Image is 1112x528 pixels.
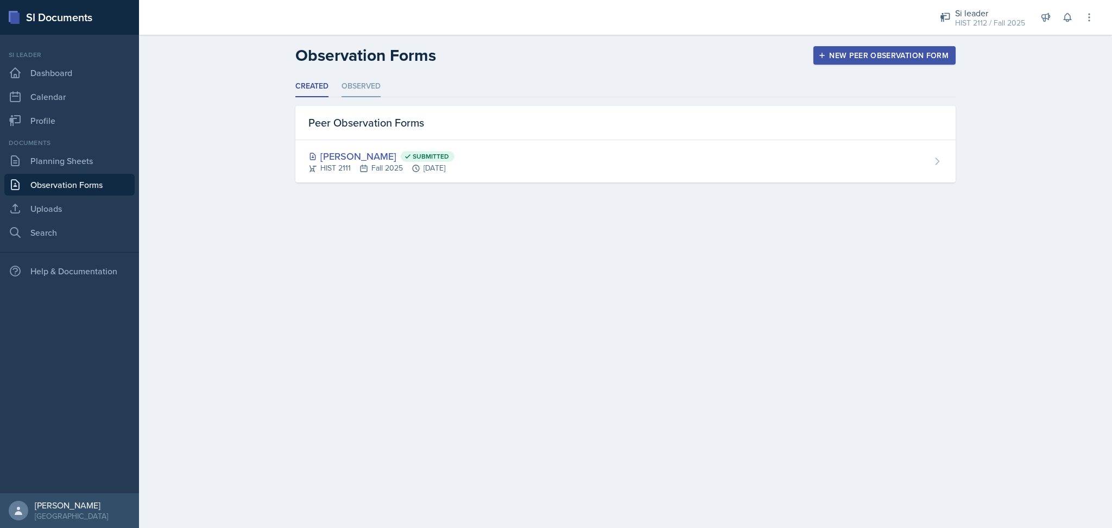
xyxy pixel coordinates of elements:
a: Uploads [4,198,135,219]
div: [GEOGRAPHIC_DATA] [35,511,108,521]
div: Documents [4,138,135,148]
div: HIST 2111 Fall 2025 [DATE] [308,162,454,174]
button: New Peer Observation Form [813,46,956,65]
a: Search [4,222,135,243]
h2: Observation Forms [295,46,436,65]
div: HIST 2112 / Fall 2025 [955,17,1025,29]
a: Observation Forms [4,174,135,196]
a: [PERSON_NAME] Submitted HIST 2111Fall 2025[DATE] [295,140,956,183]
a: Dashboard [4,62,135,84]
a: Planning Sheets [4,150,135,172]
div: [PERSON_NAME] [35,500,108,511]
div: Si leader [955,7,1025,20]
span: Submitted [413,152,449,161]
li: Observed [342,76,381,97]
li: Created [295,76,328,97]
div: Si leader [4,50,135,60]
a: Calendar [4,86,135,108]
div: [PERSON_NAME] [308,149,454,164]
div: Help & Documentation [4,260,135,282]
a: Profile [4,110,135,131]
div: Peer Observation Forms [295,106,956,140]
div: New Peer Observation Form [820,51,949,60]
